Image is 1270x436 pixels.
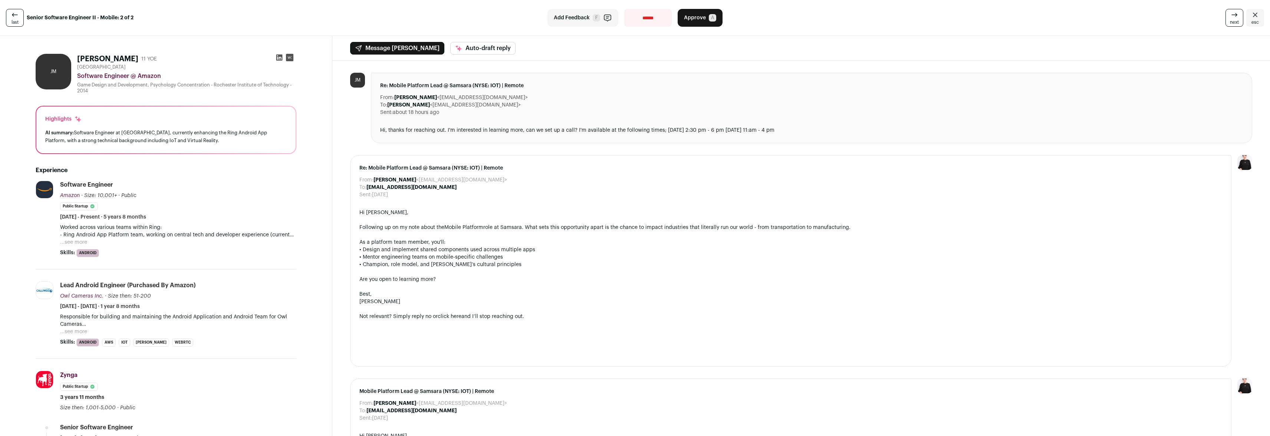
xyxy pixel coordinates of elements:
img: e36df5e125c6fb2c61edd5a0d3955424ed50ce57e60c515fc8d516ef803e31c7.jpg [36,181,53,198]
li: IOT [119,338,130,347]
b: [EMAIL_ADDRESS][DOMAIN_NAME] [366,408,457,413]
div: Software Engineer @ Amazon [77,72,296,81]
a: last [6,9,24,27]
a: click here [438,314,461,319]
div: Highlights [45,115,82,123]
span: Add Feedback [554,14,590,22]
b: [PERSON_NAME] [374,401,416,406]
span: Approve [684,14,706,22]
span: 3 years 11 months [60,394,104,401]
dt: Sent: [380,109,393,116]
span: Public [120,405,135,410]
dd: <[EMAIL_ADDRESS][DOMAIN_NAME]> [394,94,528,101]
li: [PERSON_NAME] [133,338,169,347]
li: Public Startup [60,202,98,210]
span: Mobile Platform Lead @ Samsara (NYSE: IOT) | Remote [359,388,1222,395]
span: Skills: [60,338,75,346]
strong: Senior Software Engineer II - Mobile: 2 of 2 [27,14,134,22]
p: Responsible for building and maintaining the Android Application and Android Team for Owl Cameras [60,313,296,328]
dd: [DATE] [372,191,388,199]
span: · [118,192,120,199]
button: ...see more [60,328,87,335]
a: Close [1246,9,1264,27]
span: Public [121,193,136,198]
span: [DATE] - [DATE] · 1 year 8 months [60,303,140,310]
span: Skills: [60,249,75,256]
span: [GEOGRAPHIC_DATA] [77,64,126,70]
div: • Design and implement shared components used across multiple apps [359,246,1222,253]
dt: Sent: [359,414,372,422]
dt: From: [380,94,394,101]
span: last [11,19,19,25]
span: Re: Mobile Platform Lead @ Samsara (NYSE: IOT) | Remote [380,82,1243,89]
li: WebRTC [172,338,193,347]
div: Hi, thanks for reaching out. I'm interested in learning more, can we set up a call? I'm available... [380,127,1243,134]
dt: To: [359,184,366,191]
b: [PERSON_NAME] [394,95,437,100]
dt: From: [359,176,374,184]
div: Lead Android Engineer (purchased by Amazon) [60,281,195,289]
dt: To: [359,407,366,414]
button: Approve A [678,9,723,27]
span: A [709,14,716,22]
div: Software Engineer [60,181,113,189]
a: next [1225,9,1243,27]
b: [PERSON_NAME] [374,177,416,183]
span: Zynga [60,372,78,378]
dd: <[EMAIL_ADDRESS][DOMAIN_NAME]> [374,176,507,184]
b: [EMAIL_ADDRESS][DOMAIN_NAME] [366,185,457,190]
div: Hi [PERSON_NAME], [359,209,1222,216]
li: Public Startup [60,383,98,391]
div: [PERSON_NAME] [359,298,1222,305]
dd: about 18 hours ago [393,109,439,116]
span: esc [1251,19,1259,25]
h1: [PERSON_NAME] [77,54,138,64]
span: Owl Cameras Inc. [60,294,103,299]
div: Best, [359,291,1222,298]
span: AI summary: [45,130,74,135]
a: Mobile Platform [444,225,483,230]
span: · Size: 10,001+ [81,193,117,198]
span: next [1230,19,1239,25]
h2: Experience [36,166,296,175]
img: 674af20ab49551d300875b4ec088adbd17a152fb66da816a8dbad718f28d55ea.jpg [36,282,53,299]
div: Not relevant? Simply reply no or and I’ll stop reaching out. [359,313,1222,320]
div: Following up on my note about the role at Samsara. What sets this opportunity apart is the chance... [359,224,1222,231]
span: F [593,14,600,22]
div: • Mentor engineering teams on mobile-specific challenges [359,253,1222,261]
li: Android [76,338,99,347]
dd: [DATE] [372,414,388,422]
button: ...see more [60,239,87,246]
p: Worked across various teams within Ring: [60,224,296,231]
button: Add Feedback F [547,9,618,27]
span: Size then: 1,001-5,000 [60,405,116,410]
img: 9240684-medium_jpg [1237,155,1252,170]
dt: Sent: [359,191,372,199]
div: JM [36,54,71,89]
div: Software Engineer at [GEOGRAPHIC_DATA], currently enhancing the Ring Android App Platform, with a... [45,129,287,144]
p: - Ring Android App Platform team, working on central tech and developer experience (current team) [60,231,296,239]
dd: <[EMAIL_ADDRESS][DOMAIN_NAME]> [374,400,507,407]
b: [PERSON_NAME] [387,102,430,108]
button: Message [PERSON_NAME] [350,42,444,55]
div: 11 YOE [141,55,157,63]
span: [DATE] - Present · 5 years 8 months [60,213,146,221]
span: · [117,404,119,412]
span: Re: Mobile Platform Lead @ Samsara (NYSE: IOT) | Remote [359,164,1222,172]
div: As a platform team member, you'll: [359,239,1222,246]
div: Game Design and Development, Psychology Concentration - Rochester Institute of Technology - 2014 [77,82,296,94]
dt: To: [380,101,387,109]
img: 41196f7e8ed7d8387de792c055167e3bc196e2b28bef690c3a5c657b6b0b42dc.jpg [36,371,53,388]
div: JM [350,73,365,88]
div: Senior Software Engineer [60,423,133,432]
button: Auto-draft reply [450,42,516,55]
li: Android [76,249,99,257]
li: AWS [102,338,116,347]
span: · Size then: 51-200 [105,294,151,299]
span: Amazon [60,193,80,198]
img: 9240684-medium_jpg [1237,378,1252,393]
div: Are you open to learning more? [359,276,1222,283]
div: • Champion, role model, and [PERSON_NAME]’s cultural principles [359,261,1222,268]
dt: From: [359,400,374,407]
dd: <[EMAIL_ADDRESS][DOMAIN_NAME]> [387,101,521,109]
